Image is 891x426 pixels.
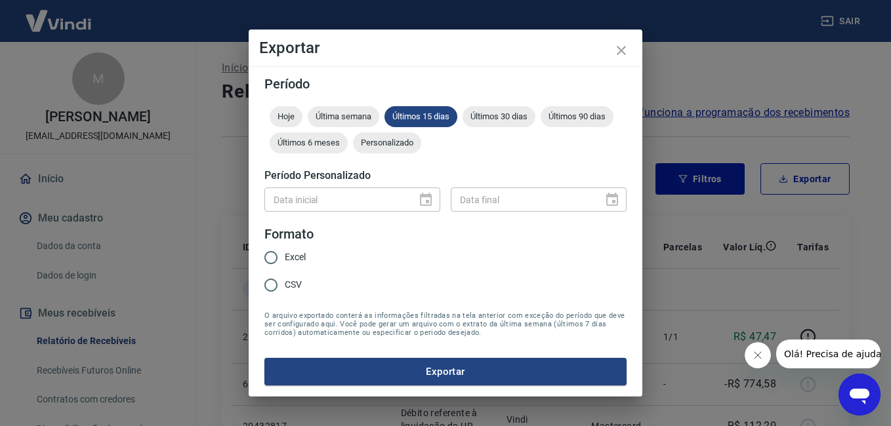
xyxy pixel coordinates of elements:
[8,9,110,20] span: Olá! Precisa de ajuda?
[285,278,302,292] span: CSV
[270,106,302,127] div: Hoje
[308,111,379,121] span: Última semana
[259,40,632,56] h4: Exportar
[308,106,379,127] div: Última semana
[353,132,421,153] div: Personalizado
[264,77,627,90] h5: Período
[541,106,613,127] div: Últimos 90 dias
[264,187,407,212] input: DD/MM/YYYY
[541,111,613,121] span: Últimos 90 dias
[839,374,881,416] iframe: Botão para abrir a janela de mensagens
[451,187,594,212] input: DD/MM/YYYY
[270,111,302,121] span: Hoje
[285,250,306,264] span: Excel
[384,106,457,127] div: Últimos 15 dias
[463,106,535,127] div: Últimos 30 dias
[776,339,881,368] iframe: Mensagem da empresa
[606,35,637,66] button: close
[745,342,771,368] iframe: Fechar mensagem
[270,132,348,153] div: Últimos 6 meses
[384,111,457,121] span: Últimos 15 dias
[264,225,314,244] legend: Formato
[264,358,627,385] button: Exportar
[463,111,535,121] span: Últimos 30 dias
[264,169,627,182] h5: Período Personalizado
[353,138,421,147] span: Personalizado
[270,138,348,147] span: Últimos 6 meses
[264,311,627,337] span: O arquivo exportado conterá as informações filtradas na tela anterior com exceção do período que ...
